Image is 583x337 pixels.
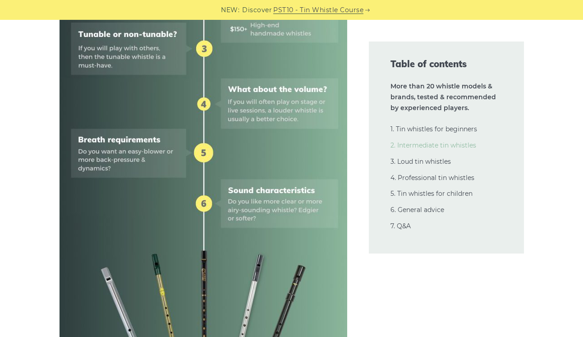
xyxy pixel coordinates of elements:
[390,189,473,198] a: 5. Tin whistles for children
[221,5,239,15] span: NEW:
[390,58,502,70] span: Table of contents
[390,157,451,166] a: 3. Loud tin whistles
[390,222,411,230] a: 7. Q&A
[390,206,444,214] a: 6. General advice
[242,5,272,15] span: Discover
[390,174,474,182] a: 4. Professional tin whistles
[273,5,363,15] a: PST10 - Tin Whistle Course
[390,141,476,149] a: 2. Intermediate tin whistles
[390,125,477,133] a: 1. Tin whistles for beginners
[390,82,496,112] strong: More than 20 whistle models & brands, tested & recommended by experienced players.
